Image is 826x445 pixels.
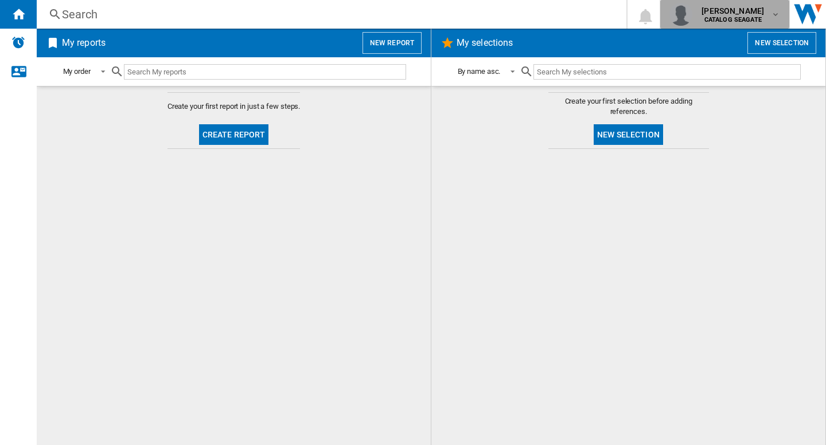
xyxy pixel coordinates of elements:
[199,124,269,145] button: Create report
[704,16,762,23] b: CATALOG SEAGATE
[60,32,108,54] h2: My reports
[594,124,663,145] button: New selection
[167,101,301,112] span: Create your first report in just a few steps.
[533,64,800,80] input: Search My selections
[63,67,91,76] div: My order
[11,36,25,49] img: alerts-logo.svg
[548,96,709,117] span: Create your first selection before adding references.
[669,3,692,26] img: profile.jpg
[702,5,764,17] span: [PERSON_NAME]
[458,67,501,76] div: By name asc.
[363,32,422,54] button: New report
[62,6,597,22] div: Search
[454,32,515,54] h2: My selections
[747,32,816,54] button: New selection
[124,64,406,80] input: Search My reports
